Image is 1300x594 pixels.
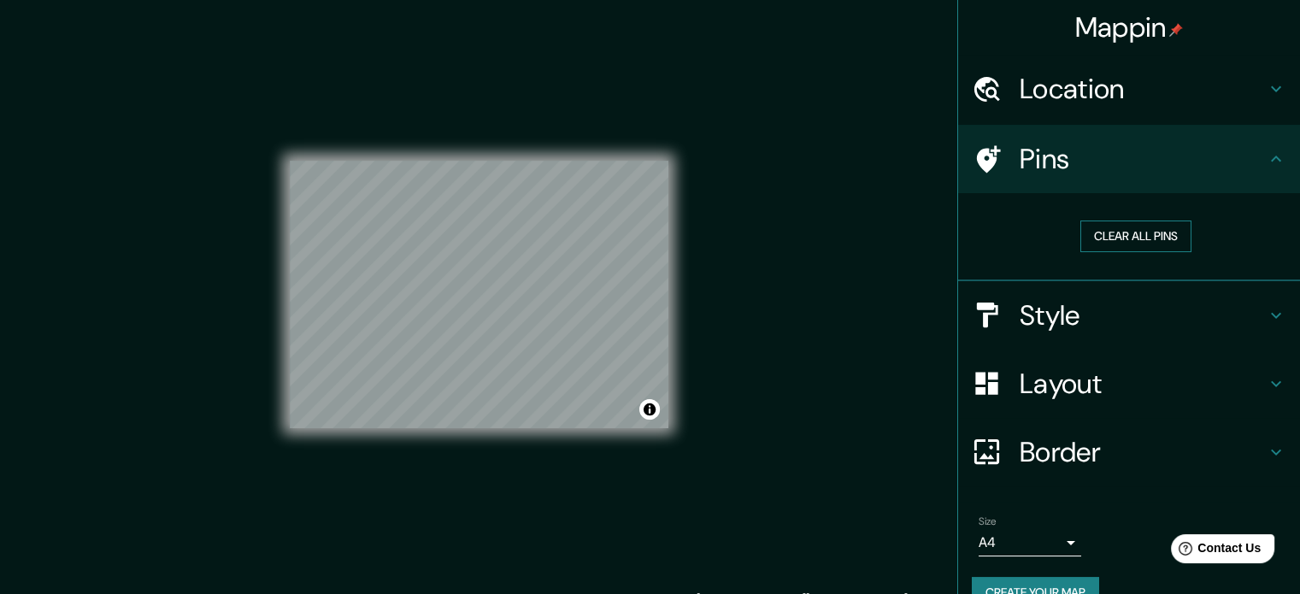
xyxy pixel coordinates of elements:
[1020,435,1266,469] h4: Border
[958,281,1300,350] div: Style
[958,125,1300,193] div: Pins
[979,514,997,528] label: Size
[1020,72,1266,106] h4: Location
[1075,10,1184,44] h4: Mappin
[1148,527,1281,575] iframe: Help widget launcher
[958,55,1300,123] div: Location
[1020,367,1266,401] h4: Layout
[639,399,660,420] button: Toggle attribution
[1080,221,1191,252] button: Clear all pins
[1020,298,1266,332] h4: Style
[290,161,668,428] canvas: Map
[1020,142,1266,176] h4: Pins
[958,350,1300,418] div: Layout
[979,529,1081,556] div: A4
[958,418,1300,486] div: Border
[1169,23,1183,37] img: pin-icon.png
